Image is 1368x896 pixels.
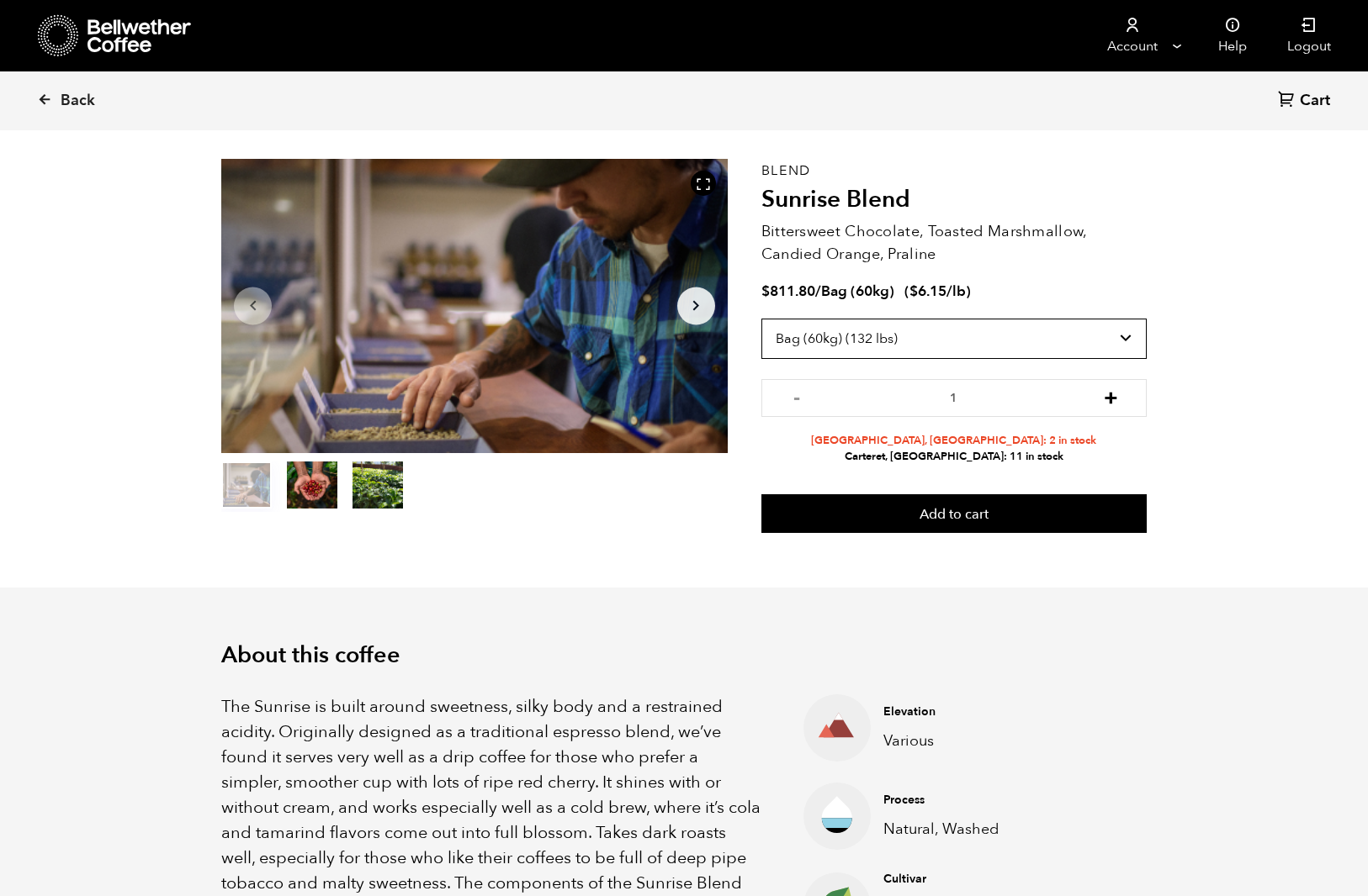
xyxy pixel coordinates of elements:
span: / [815,282,821,301]
p: Natural, Washed [883,818,1121,841]
bdi: 6.15 [909,282,946,301]
h4: Elevation [883,704,1121,720]
span: Cart [1300,91,1330,111]
bdi: 811.80 [761,282,815,301]
p: Various [883,730,1121,752]
h4: Process [883,792,1121,809]
li: Carteret, [GEOGRAPHIC_DATA]: 11 in stock [761,449,1147,465]
h2: Sunrise Blend [761,186,1147,214]
li: [GEOGRAPHIC_DATA], [GEOGRAPHIC_DATA]: 2 in stock [761,433,1147,449]
span: /lb [946,282,966,301]
span: $ [909,282,918,301]
button: - [787,387,808,404]
span: $ [761,282,770,301]
h2: About this coffee [221,642,1147,669]
button: Add to cart [761,494,1147,533]
button: + [1100,387,1121,404]
span: ( ) [904,282,971,301]
h4: Cultivar [883,871,1121,888]
span: Back [61,91,95,111]
p: Bittersweet Chocolate, Toasted Marshmallow, Candied Orange, Praline [761,220,1147,266]
span: Bag (60kg) [821,282,894,301]
a: Cart [1278,90,1334,113]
